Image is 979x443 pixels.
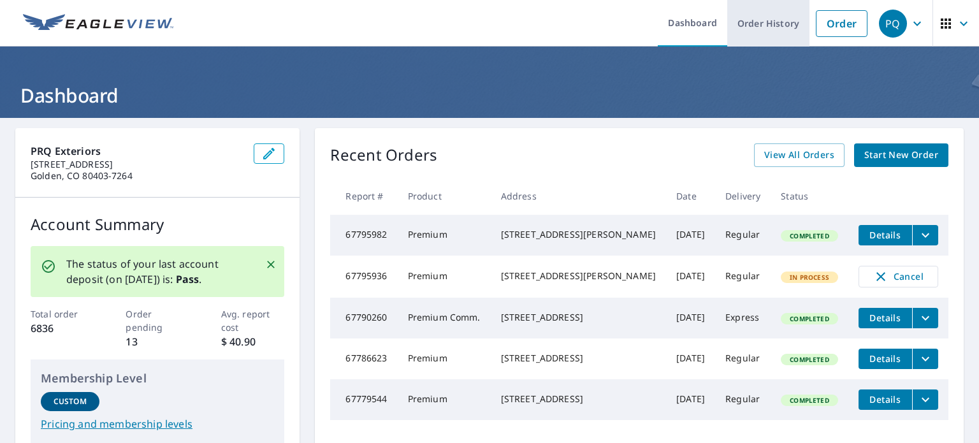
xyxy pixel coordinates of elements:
[176,272,199,286] b: Pass
[126,334,189,349] p: 13
[666,338,715,379] td: [DATE]
[398,338,491,379] td: Premium
[859,389,912,410] button: detailsBtn-67779544
[872,269,925,284] span: Cancel
[126,307,189,334] p: Order pending
[330,298,397,338] td: 67790260
[864,147,938,163] span: Start New Order
[666,298,715,338] td: [DATE]
[771,177,848,215] th: Status
[31,170,243,182] p: Golden, CO 80403-7264
[715,379,771,420] td: Regular
[666,177,715,215] th: Date
[912,225,938,245] button: filesDropdownBtn-67795982
[221,334,285,349] p: $ 40.90
[715,215,771,256] td: Regular
[31,213,284,236] p: Account Summary
[330,177,397,215] th: Report #
[23,14,173,33] img: EV Logo
[263,256,279,273] button: Close
[221,307,285,334] p: Avg. report cost
[715,338,771,379] td: Regular
[715,177,771,215] th: Delivery
[41,370,274,387] p: Membership Level
[501,228,656,241] div: [STREET_ADDRESS][PERSON_NAME]
[764,147,834,163] span: View All Orders
[66,256,250,287] p: The status of your last account deposit (on [DATE]) is: .
[398,256,491,298] td: Premium
[398,215,491,256] td: Premium
[782,355,836,364] span: Completed
[501,311,656,324] div: [STREET_ADDRESS]
[715,256,771,298] td: Regular
[31,159,243,170] p: [STREET_ADDRESS]
[31,307,94,321] p: Total order
[816,10,867,37] a: Order
[715,298,771,338] td: Express
[15,82,964,108] h1: Dashboard
[754,143,845,167] a: View All Orders
[866,229,904,241] span: Details
[330,215,397,256] td: 67795982
[330,256,397,298] td: 67795936
[398,177,491,215] th: Product
[912,308,938,328] button: filesDropdownBtn-67790260
[912,349,938,369] button: filesDropdownBtn-67786623
[782,273,837,282] span: In Process
[501,352,656,365] div: [STREET_ADDRESS]
[859,308,912,328] button: detailsBtn-67790260
[782,314,836,323] span: Completed
[491,177,666,215] th: Address
[859,225,912,245] button: detailsBtn-67795982
[859,349,912,369] button: detailsBtn-67786623
[666,256,715,298] td: [DATE]
[398,379,491,420] td: Premium
[854,143,948,167] a: Start New Order
[330,143,437,167] p: Recent Orders
[666,379,715,420] td: [DATE]
[859,266,938,287] button: Cancel
[31,143,243,159] p: PRQ Exteriors
[666,215,715,256] td: [DATE]
[912,389,938,410] button: filesDropdownBtn-67779544
[879,10,907,38] div: PQ
[501,270,656,282] div: [STREET_ADDRESS][PERSON_NAME]
[866,393,904,405] span: Details
[330,338,397,379] td: 67786623
[866,312,904,324] span: Details
[54,396,87,407] p: Custom
[782,231,836,240] span: Completed
[866,352,904,365] span: Details
[398,298,491,338] td: Premium Comm.
[330,379,397,420] td: 67779544
[41,416,274,432] a: Pricing and membership levels
[782,396,836,405] span: Completed
[31,321,94,336] p: 6836
[501,393,656,405] div: [STREET_ADDRESS]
